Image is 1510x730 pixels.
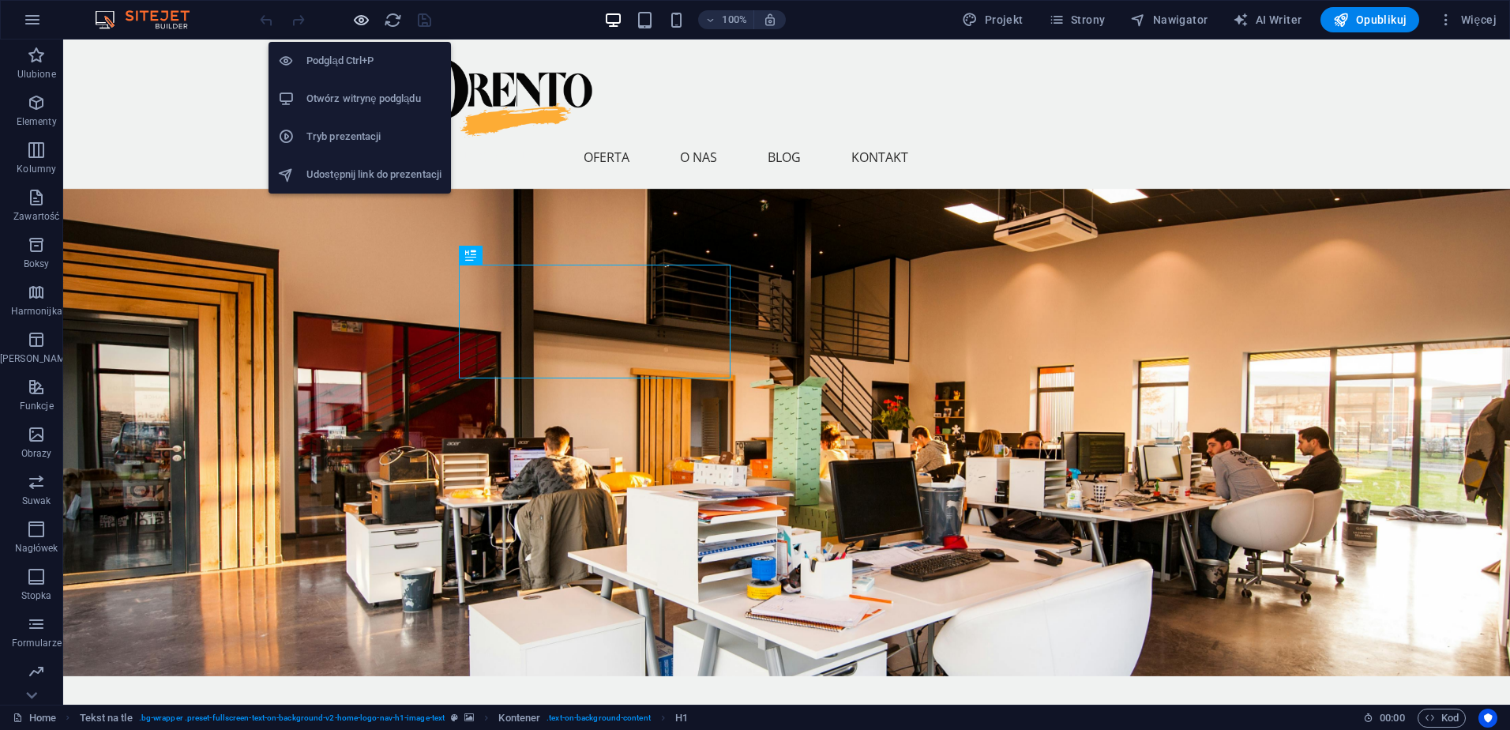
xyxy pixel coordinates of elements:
h6: Tryb prezentacji [306,127,441,146]
span: Nawigator [1130,12,1208,28]
div: Projekt (Ctrl+Alt+Y) [956,7,1029,32]
span: Kod [1425,709,1459,728]
p: Ulubione [17,68,56,81]
p: Kolumny [17,163,56,175]
p: Nagłówek [15,542,58,555]
h6: 100% [722,10,747,29]
button: reload [383,10,402,29]
span: Więcej [1438,12,1497,28]
span: Kliknij, aby zaznaczyć. Kliknij dwukrotnie, aby edytować [498,709,540,728]
span: Strony [1049,12,1106,28]
i: Ten element jest konfigurowalnym ustawieniem wstępnym [451,713,458,722]
i: Ten element zawiera tło [464,713,474,722]
span: Kliknij, aby zaznaczyć. Kliknij dwukrotnie, aby edytować [675,709,688,728]
p: Elementy [17,115,57,128]
p: Harmonijka [11,305,62,318]
p: Funkcje [20,400,54,412]
span: AI Writer [1233,12,1302,28]
p: Suwak [22,495,51,507]
nav: breadcrumb [80,709,689,728]
p: Zawartość [13,210,59,223]
button: Strony [1042,7,1112,32]
p: Obrazy [21,447,52,460]
button: Projekt [956,7,1029,32]
p: Marketing [15,684,58,697]
h6: Otwórz witrynę podglądu [306,89,441,108]
p: Boksy [24,258,50,270]
span: 00 00 [1380,709,1404,728]
button: Więcej [1432,7,1503,32]
p: Stopka [21,589,52,602]
button: Opublikuj [1320,7,1419,32]
span: . text-on-background-content [547,709,651,728]
p: Formularze [12,637,62,649]
i: Po zmianie rozmiaru automatycznie dostosowuje poziom powiększenia do wybranego urządzenia. [763,13,777,27]
img: Editor Logo [91,10,209,29]
button: Nawigator [1124,7,1214,32]
span: Projekt [962,12,1023,28]
span: Opublikuj [1333,12,1407,28]
h6: Podgląd Ctrl+P [306,51,441,70]
button: 100% [698,10,754,29]
a: Kliknij, aby anulować zaznaczenie. Kliknij dwukrotnie, aby otworzyć Strony [13,709,56,728]
h6: Udostępnij link do prezentacji [306,165,441,184]
span: Kliknij, aby zaznaczyć. Kliknij dwukrotnie, aby edytować [80,709,133,728]
button: AI Writer [1226,7,1308,32]
button: Usercentrics [1478,709,1497,728]
span: : [1391,712,1393,724]
button: Kod [1418,709,1466,728]
span: . bg-wrapper .preset-fullscreen-text-on-background-v2-home-logo-nav-h1-image-text [139,709,445,728]
h6: Czas sesji [1363,709,1405,728]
